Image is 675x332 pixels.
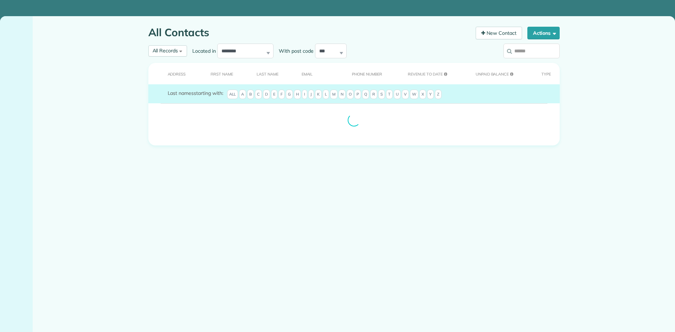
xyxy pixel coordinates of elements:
[187,47,217,54] label: Located in
[378,90,385,99] span: S
[354,90,361,99] span: P
[291,63,341,84] th: Email
[278,90,285,99] span: F
[200,63,246,84] th: First Name
[527,27,560,39] button: Actions
[263,90,270,99] span: D
[386,90,393,99] span: T
[271,90,277,99] span: E
[339,90,346,99] span: N
[286,90,293,99] span: G
[246,63,291,84] th: Last Name
[168,90,194,96] span: Last names
[153,47,178,54] span: All Records
[330,90,337,99] span: M
[308,90,314,99] span: J
[394,90,401,99] span: U
[341,63,397,84] th: Phone number
[427,90,434,99] span: Y
[255,90,262,99] span: C
[302,90,307,99] span: I
[294,90,301,99] span: H
[410,90,418,99] span: W
[168,90,223,97] label: starting with:
[247,90,254,99] span: B
[397,63,465,84] th: Revenue to Date
[239,90,246,99] span: A
[323,90,329,99] span: L
[227,90,238,99] span: All
[148,27,471,38] h1: All Contacts
[362,90,369,99] span: Q
[402,90,409,99] span: V
[274,47,315,54] label: With post code
[419,90,426,99] span: X
[435,90,442,99] span: Z
[148,63,200,84] th: Address
[347,90,354,99] span: O
[476,27,522,39] a: New Contact
[465,63,531,84] th: Unpaid Balance
[370,90,377,99] span: R
[315,90,322,99] span: K
[531,63,559,84] th: Type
